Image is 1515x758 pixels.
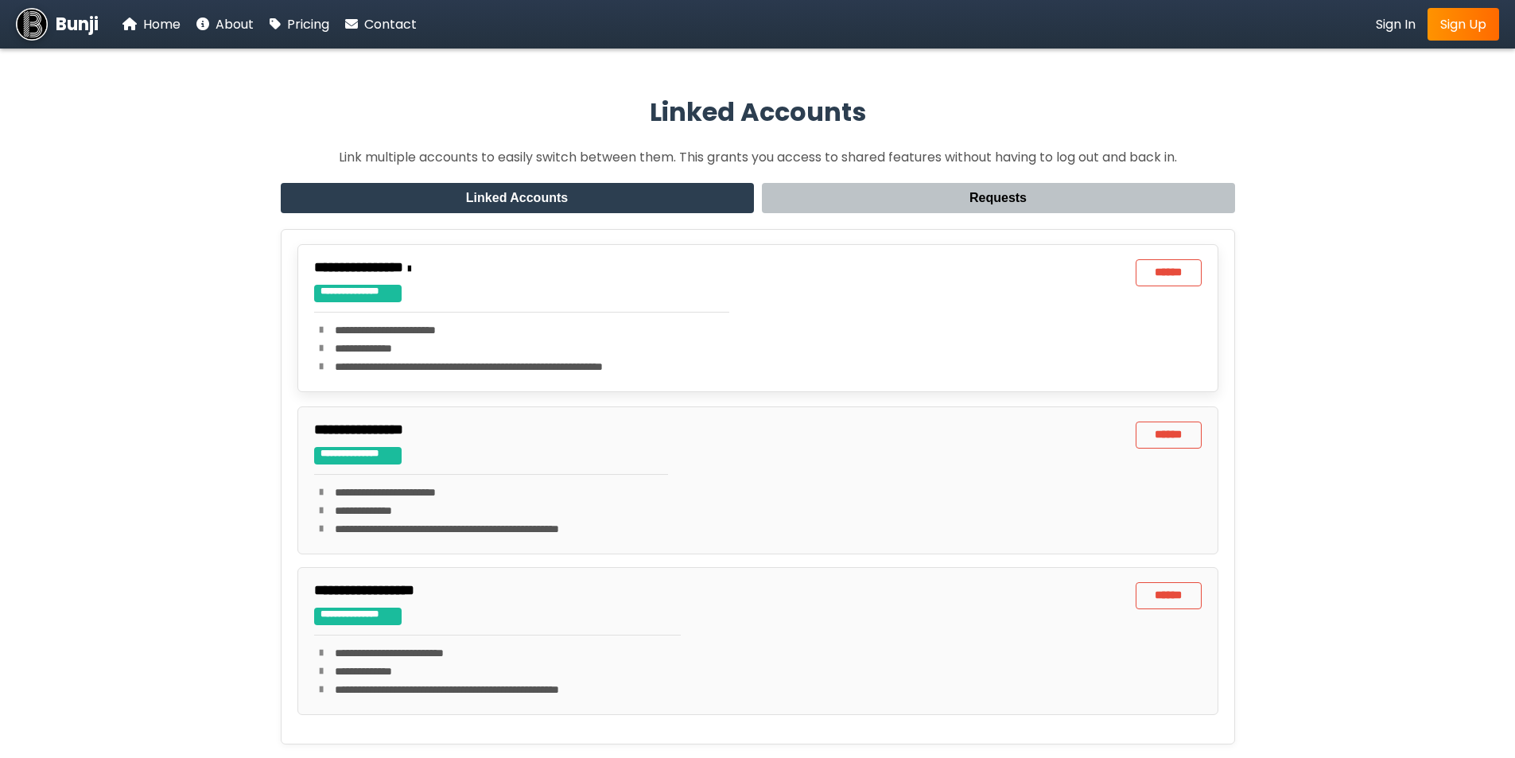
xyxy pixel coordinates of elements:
img: Bunji Dental Referral Management [16,8,48,40]
span: Pricing [287,15,329,33]
a: Contact [345,14,417,34]
button: Linked Accounts [281,183,754,213]
a: Sign Up [1428,8,1499,41]
a: About [196,14,254,34]
span: Bunji [56,11,99,37]
span: Contact [364,15,417,33]
span: About [216,15,254,33]
a: Bunji [16,8,99,40]
span: Home [143,15,181,33]
p: Link multiple accounts to easily switch between them. This grants you access to shared features w... [281,147,1235,167]
button: Requests [762,183,1235,213]
a: Home [122,14,181,34]
span: Sign Up [1440,15,1486,33]
h2: Linked Accounts [281,93,1235,131]
span: Sign In [1376,15,1416,33]
a: Sign In [1376,14,1416,34]
a: Pricing [270,14,329,34]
